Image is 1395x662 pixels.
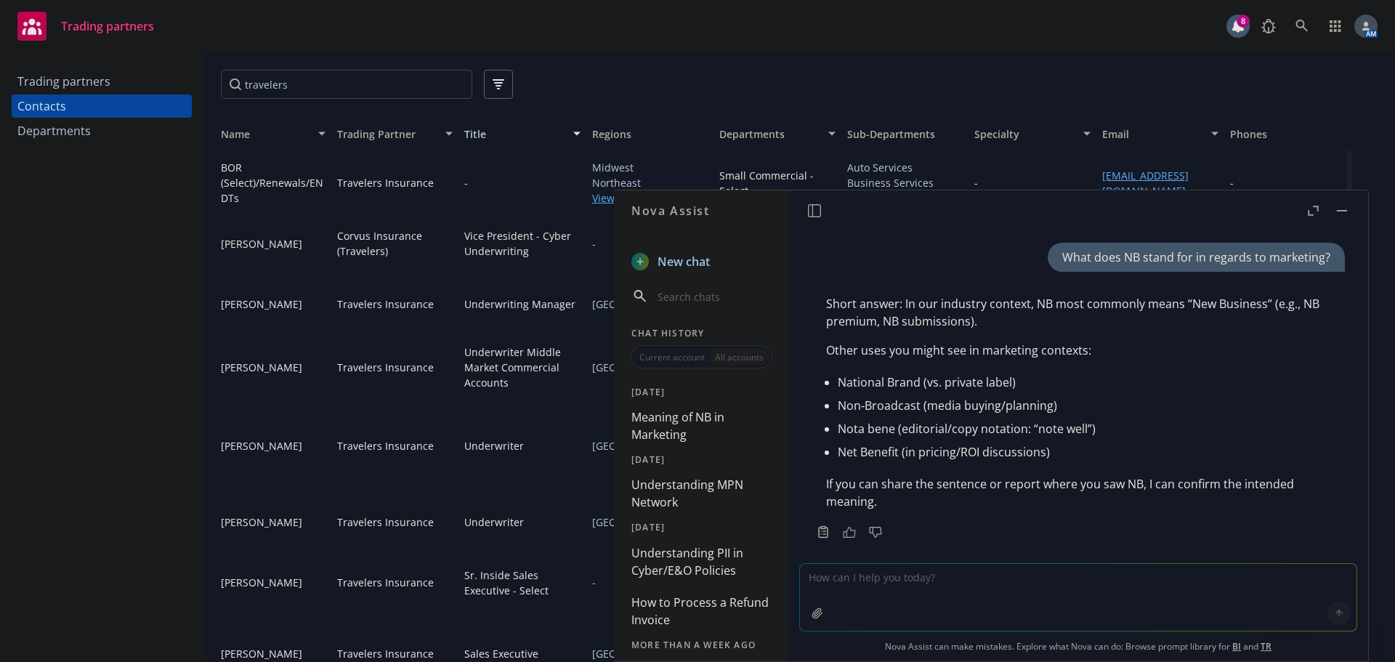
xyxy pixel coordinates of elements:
p: Other uses you might see in marketing contexts: [826,342,1330,359]
div: Underwriting Manager [464,296,575,312]
div: More than a week ago [614,639,788,651]
button: Departments [713,116,841,151]
a: Switch app [1321,12,1350,41]
div: Specialty [974,126,1075,142]
input: Search chats [655,286,771,307]
div: Trading Partner [337,126,437,142]
span: [GEOGRAPHIC_DATA] [592,296,708,312]
button: Trading Partner [331,116,459,151]
button: Regions [586,116,714,151]
div: Contacts [17,94,66,118]
p: Current account [639,351,705,363]
div: BOR (Select)/Renewals/ENDTs [221,160,325,206]
button: Thumbs down [864,522,887,542]
svg: Copy to clipboard [817,525,830,538]
a: BI [1232,640,1241,653]
span: Auto Services [847,160,963,175]
div: Name [209,126,310,142]
input: Filter by keyword... [221,70,472,99]
div: Regions [592,126,708,142]
li: Net Benefit (in pricing/ROI discussions) [838,440,1330,464]
a: Departments [12,119,192,142]
div: - [974,175,978,190]
p: If you can share the sentence or report where you saw NB, I can confirm the intended meaning. [826,475,1330,510]
div: Vice President - Cyber Underwriting [464,228,581,259]
button: Name [203,116,331,151]
button: Phones [1224,116,1352,151]
div: Travelers Insurance [337,575,434,590]
div: Title [464,126,565,142]
button: How to Process a Refund Invoice [626,589,777,633]
div: Underwriter [464,514,524,530]
div: Departments [17,119,91,142]
a: Trading partners [12,6,160,47]
div: [PERSON_NAME] [221,646,325,661]
span: New chat [655,253,710,270]
span: Trading partners [61,20,154,32]
li: Nota bene (editorial/copy notation: “note well”) [838,417,1330,440]
span: [GEOGRAPHIC_DATA][US_STATE] [592,360,708,375]
div: [DATE] [614,521,788,533]
div: - [1230,175,1234,190]
div: - [464,175,468,190]
div: Sub-Departments [847,126,963,142]
div: Sales Executive [464,646,538,661]
div: Travelers Insurance [337,438,434,453]
h1: Nova Assist [631,202,710,219]
div: Travelers Insurance [337,514,434,530]
div: [DATE] [614,453,788,466]
div: Sr. Inside Sales Executive - Select [464,568,581,598]
li: Non‑Broadcast (media buying/planning) [838,394,1330,417]
span: - [592,236,708,251]
li: National Brand (vs. private label) [838,371,1330,394]
a: Contacts [12,94,192,118]
button: Specialty [969,116,1096,151]
a: Report a Bug [1254,12,1283,41]
span: Midwest [592,160,708,175]
p: What does NB stand for in regards to marketing? [1062,249,1330,266]
button: Understanding PII in Cyber/E&O Policies [626,540,777,584]
div: Email [1102,126,1202,142]
button: Email [1096,116,1224,151]
div: [PERSON_NAME] [221,575,325,590]
span: - [592,575,708,590]
div: 8 [1237,15,1250,28]
div: [DATE] [614,386,788,398]
span: Northeast [592,175,708,190]
div: Travelers Insurance [337,296,434,312]
span: Business Services [847,175,963,190]
div: Phones [1230,126,1346,142]
div: Corvus Insurance (Travelers) [337,228,453,259]
div: Travelers Insurance [337,360,434,375]
div: Underwriter [464,438,524,453]
div: [PERSON_NAME] [221,360,325,375]
a: [EMAIL_ADDRESS][DOMAIN_NAME] [1102,169,1189,198]
div: [PERSON_NAME] [221,514,325,530]
button: New chat [626,249,777,275]
div: Departments [719,126,820,142]
a: Trading partners [12,70,192,93]
div: [PERSON_NAME] [221,296,325,312]
a: View all [592,190,708,206]
div: Underwriter Middle Market Commercial Accounts [464,344,581,390]
a: TR [1261,640,1271,653]
p: All accounts [715,351,764,363]
a: Search [1287,12,1317,41]
p: Short answer: In our industry context, NB most commonly means “New Business” (e.g., NB premium, N... [826,295,1330,330]
button: Sub-Departments [841,116,969,151]
div: Small Commercial - Select [719,168,836,198]
div: [PERSON_NAME] [221,236,325,251]
div: Travelers Insurance [337,175,434,190]
button: Title [458,116,586,151]
button: Understanding MPN Network [626,472,777,515]
div: [PERSON_NAME] [221,438,325,453]
span: [GEOGRAPHIC_DATA] [592,646,708,661]
span: [GEOGRAPHIC_DATA][US_STATE] [592,514,708,530]
span: [GEOGRAPHIC_DATA][US_STATE] [592,438,708,453]
div: Travelers Insurance [337,646,434,661]
div: Trading partners [17,70,110,93]
span: Nova Assist can make mistakes. Explore what Nova can do: Browse prompt library for and [794,631,1362,661]
div: Chat History [614,327,788,339]
button: Meaning of NB in Marketing [626,404,777,448]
